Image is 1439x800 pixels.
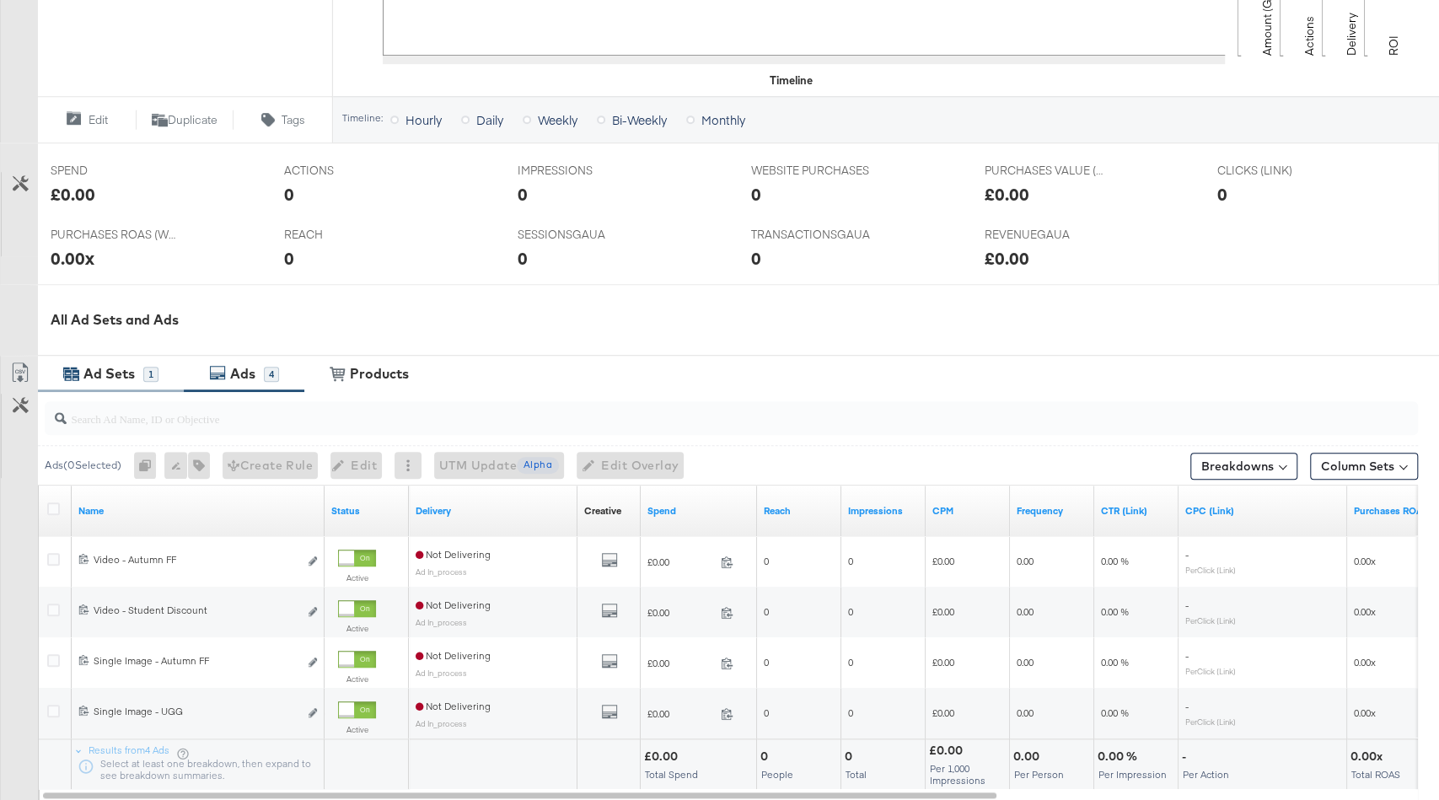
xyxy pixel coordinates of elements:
[1351,768,1400,781] span: Total ROAS
[416,504,571,518] a: Reflects the ability of your Ad to achieve delivery.
[83,364,135,384] div: Ad Sets
[405,111,442,128] span: Hourly
[518,246,528,271] div: 0
[284,246,294,271] div: 0
[51,310,1439,330] div: All Ad Sets and Ads
[1101,706,1129,719] span: 0.00 %
[645,768,698,781] span: Total Spend
[416,548,491,561] span: Not Delivering
[1217,163,1344,179] span: CLICKS (LINK)
[1190,453,1297,480] button: Breakdowns
[67,395,1293,428] input: Search Ad Name, ID or Objective
[1185,615,1236,626] sub: Per Click (Link)
[932,656,954,668] span: £0.00
[134,452,164,479] div: 0
[1017,656,1034,668] span: 0.00
[612,111,667,128] span: Bi-Weekly
[1354,656,1376,668] span: 0.00x
[264,367,279,382] div: 4
[94,654,298,668] div: Single Image - Autumn FF
[848,706,853,719] span: 0
[51,227,177,243] span: PURCHASES ROAS (WEBSITE EVENTS)
[94,705,298,718] div: Single Image - UGG
[538,111,577,128] span: Weekly
[1185,649,1189,662] span: -
[1101,656,1129,668] span: 0.00 %
[1098,768,1167,781] span: Per Impression
[929,743,968,759] div: £0.00
[845,749,857,765] div: 0
[338,623,376,634] label: Active
[89,112,108,128] span: Edit
[416,617,467,627] sub: Ad In_process
[338,572,376,583] label: Active
[136,110,234,130] button: Duplicate
[848,656,853,668] span: 0
[1017,504,1087,518] a: The average number of times your ad was served to each person.
[647,556,714,568] span: £0.00
[584,504,621,518] a: Shows the creative associated with your ad.
[234,110,332,130] button: Tags
[1014,768,1064,781] span: Per Person
[984,182,1028,207] div: £0.00
[51,163,177,179] span: SPEND
[518,163,644,179] span: IMPRESSIONS
[37,110,136,130] button: Edit
[284,163,411,179] span: ACTIONS
[518,182,528,207] div: 0
[848,605,853,618] span: 0
[584,504,621,518] div: Creative
[416,718,467,728] sub: Ad In_process
[94,604,298,617] div: Video - Student Discount
[1354,605,1376,618] span: 0.00x
[932,605,954,618] span: £0.00
[750,163,877,179] span: WEBSITE PURCHASES
[1185,504,1340,518] a: The average cost for each link click you've received from your ad.
[1185,717,1236,727] sub: Per Click (Link)
[1310,453,1418,480] button: Column Sets
[647,707,714,720] span: £0.00
[846,768,867,781] span: Total
[984,246,1028,271] div: £0.00
[51,246,94,271] div: 0.00x
[760,749,773,765] div: 0
[1017,706,1034,719] span: 0.00
[1217,182,1227,207] div: 0
[416,599,491,611] span: Not Delivering
[1185,565,1236,575] sub: Per Click (Link)
[930,762,985,787] span: Per 1,000 Impressions
[416,700,491,712] span: Not Delivering
[1101,555,1129,567] span: 0.00 %
[848,555,853,567] span: 0
[51,182,95,207] div: £0.00
[932,706,954,719] span: £0.00
[764,706,769,719] span: 0
[1185,599,1189,611] span: -
[1017,605,1034,618] span: 0.00
[416,649,491,662] span: Not Delivering
[932,504,1003,518] a: The average cost you've paid to have 1,000 impressions of your ad.
[350,364,409,384] div: Products
[518,227,644,243] span: SESSIONSGAUA
[764,605,769,618] span: 0
[284,227,411,243] span: REACH
[45,458,121,473] div: Ads ( 0 Selected)
[143,367,158,382] div: 1
[1101,504,1172,518] a: The number of clicks received on a link in your ad divided by the number of impressions.
[1185,666,1236,676] sub: Per Click (Link)
[750,246,760,271] div: 0
[331,504,402,518] a: Shows the current state of your Ad.
[1354,706,1376,719] span: 0.00x
[230,364,255,384] div: Ads
[1183,768,1229,781] span: Per Action
[1354,555,1376,567] span: 0.00x
[750,182,760,207] div: 0
[1185,548,1189,561] span: -
[764,555,769,567] span: 0
[761,768,793,781] span: People
[1013,749,1044,765] div: 0.00
[764,656,769,668] span: 0
[284,182,294,207] div: 0
[848,504,919,518] a: The number of times your ad was served. On mobile apps an ad is counted as served the first time ...
[647,606,714,619] span: £0.00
